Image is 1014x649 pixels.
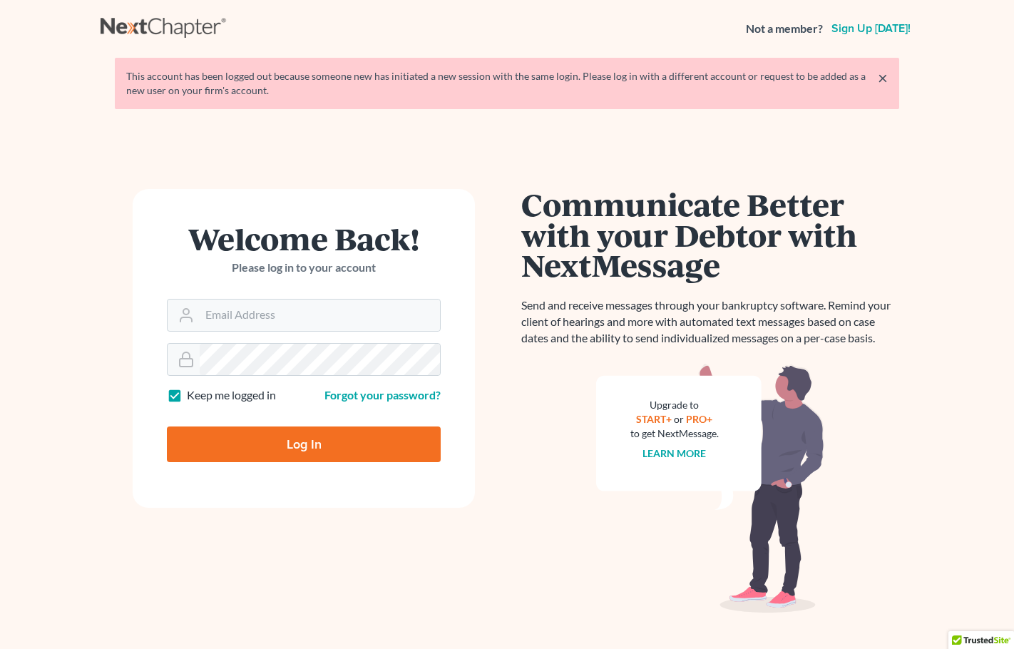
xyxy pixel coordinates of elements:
[878,69,888,86] a: ×
[630,426,719,441] div: to get NextMessage.
[596,364,824,613] img: nextmessage_bg-59042aed3d76b12b5cd301f8e5b87938c9018125f34e5fa2b7a6b67550977c72.svg
[637,413,672,425] a: START+
[746,21,823,37] strong: Not a member?
[167,426,441,462] input: Log In
[167,260,441,276] p: Please log in to your account
[521,189,899,280] h1: Communicate Better with your Debtor with NextMessage
[687,413,713,425] a: PRO+
[187,387,276,404] label: Keep me logged in
[167,223,441,254] h1: Welcome Back!
[126,69,888,98] div: This account has been logged out because someone new has initiated a new session with the same lo...
[829,23,913,34] a: Sign up [DATE]!
[324,388,441,402] a: Forgot your password?
[675,413,685,425] span: or
[643,447,707,459] a: Learn more
[630,398,719,412] div: Upgrade to
[200,300,440,331] input: Email Address
[521,297,899,347] p: Send and receive messages through your bankruptcy software. Remind your client of hearings and mo...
